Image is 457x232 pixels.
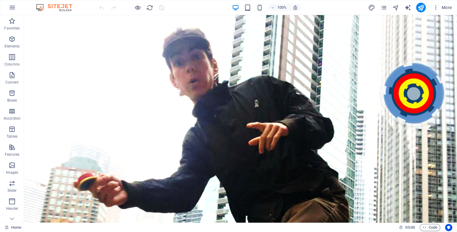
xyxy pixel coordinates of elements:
p: Elements [5,44,20,49]
i: On resize automatically adjust zoom level to fit chosen device. [293,5,298,10]
p: Slider [8,188,17,193]
a: Click to cancel selection. Double-click to open Pages [5,224,21,231]
i: Reload page [146,4,153,11]
img: Editor Logo [35,4,80,11]
i: Navigator [392,4,399,11]
h6: 100% [277,4,287,11]
p: Tables [7,134,17,139]
p: Favorites [4,26,20,31]
p: Columns [5,62,20,67]
button: publish [416,3,426,12]
p: Features [5,152,19,157]
button: design [368,4,375,11]
button: Click here to leave preview mode and continue editing [134,4,141,11]
i: AI Writer [404,4,411,11]
p: Content [5,80,19,85]
i: Design (Ctrl+Alt+Y) [368,4,375,11]
span: : [409,225,410,230]
button: Usercentrics [445,224,452,231]
button: More [431,3,454,12]
h6: Session time [399,224,415,231]
button: navigator [392,4,399,11]
span: 00 00 [405,224,415,231]
span: More [433,5,452,11]
i: Publish [417,4,424,11]
p: Boxes [7,98,17,103]
button: 100% [268,4,289,11]
i: Pages (Ctrl+Alt+S) [380,4,387,11]
button: text_generator [404,4,411,11]
button: reload [146,4,153,11]
button: pages [380,4,387,11]
button: Code [420,224,440,231]
p: Header [6,206,18,211]
span: Code [422,224,437,231]
p: Images [6,170,18,175]
p: Accordion [4,116,20,121]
